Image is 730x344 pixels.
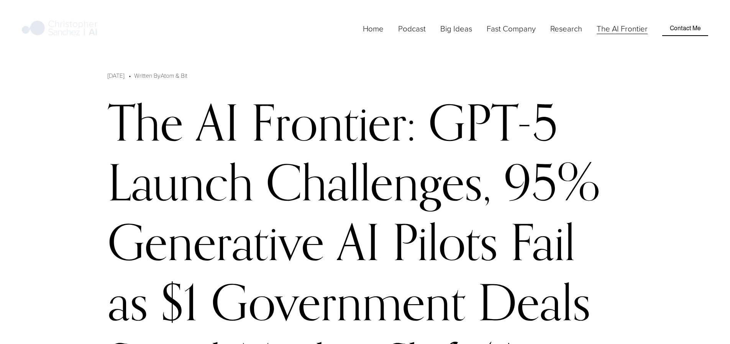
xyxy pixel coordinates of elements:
[196,92,239,152] div: AI
[662,21,708,36] a: Contact Me
[487,23,536,34] span: Fast Company
[478,272,591,332] div: Deals
[108,272,148,332] div: as
[161,272,198,332] div: $1
[504,152,600,212] div: 95%
[211,272,465,332] div: Government
[108,212,324,272] div: Generative
[337,212,380,272] div: AI
[550,23,582,34] span: Research
[161,71,187,79] a: Atom & Bit
[22,19,97,38] img: Christopher Sanchez | AI
[251,92,416,152] div: Frontier:
[134,71,187,80] div: Written By
[487,22,536,35] a: folder dropdown
[108,92,183,152] div: The
[428,92,558,152] div: GPT-5
[398,22,426,35] a: Podcast
[108,71,124,79] span: [DATE]
[440,23,472,34] span: Big Ideas
[363,22,384,35] a: Home
[108,152,253,212] div: Launch
[440,22,472,35] a: folder dropdown
[510,212,575,272] div: Fail
[597,22,648,35] a: The AI Frontier
[392,212,498,272] div: Pilots
[266,152,491,212] div: Challenges,
[550,22,582,35] a: folder dropdown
